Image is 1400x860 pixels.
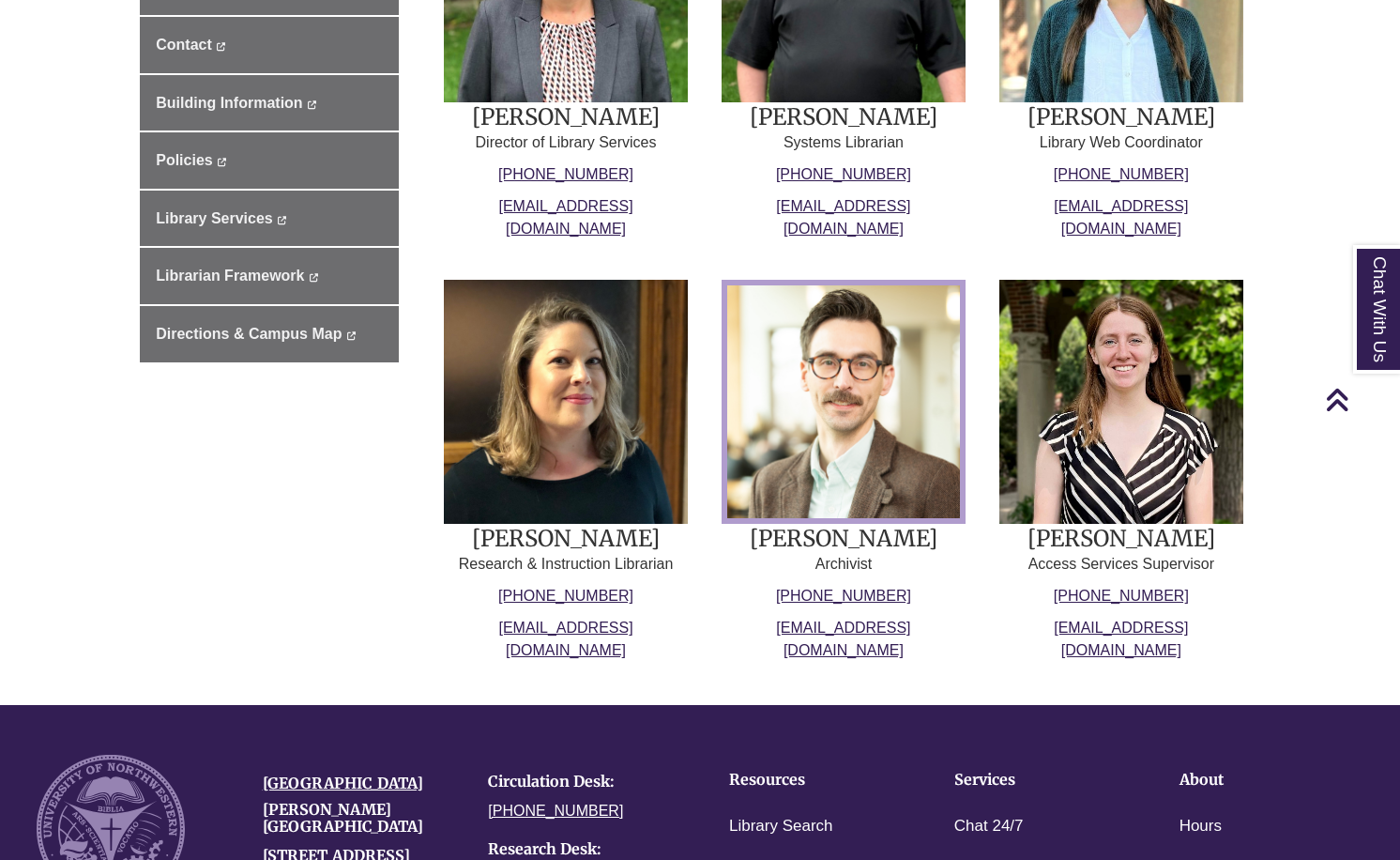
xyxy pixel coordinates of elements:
a: Directions & Campus Map [140,306,399,362]
a: [PHONE_NUMBER] [776,588,911,604]
a: Library Search [729,813,833,840]
span: Contact [156,37,212,53]
span: Policies [156,152,212,168]
h4: Services [954,772,1121,789]
a: Contact [140,17,399,73]
a: Back to Top [1325,387,1395,412]
span: Directions & Campus Map [156,326,342,342]
span: Library Services [156,210,273,226]
a: [PHONE_NUMBER] [498,588,633,604]
a: [PHONE_NUMBER] [1054,166,1189,182]
h3: [PERSON_NAME] [997,524,1245,553]
h4: About [1179,772,1347,789]
p: Systems Librarian [720,131,967,154]
a: [EMAIL_ADDRESS][DOMAIN_NAME] [498,198,632,237]
a: [EMAIL_ADDRESS][DOMAIN_NAME] [1054,620,1188,658]
p: Research & Instruction Librarian [442,553,690,576]
i: This link opens in a new window [307,100,317,109]
a: [EMAIL_ADDRESS][DOMAIN_NAME] [498,620,632,658]
a: [PHONE_NUMBER] [498,166,633,182]
h3: [PERSON_NAME] [997,102,1245,131]
a: Hours [1179,813,1222,840]
h4: Circulation Desk: [488,774,686,791]
a: Policies [140,132,399,189]
p: Access Services Supervisor [997,553,1245,576]
h3: [PERSON_NAME] [720,102,967,131]
i: This link opens in a new window [346,331,357,340]
span: Librarian Framework [156,268,304,284]
a: [PHONE_NUMBER] [488,803,623,819]
span: Building Information [156,95,302,111]
img: Link to Greg Rosauer's profile [722,280,966,524]
a: Chat 24/7 [954,813,1024,840]
a: [EMAIL_ADDRESS][DOMAIN_NAME] [1054,198,1188,237]
a: [PHONE_NUMBER] [776,166,911,182]
h3: [PERSON_NAME] [720,524,967,553]
a: [EMAIL_ADDRESS][DOMAIN_NAME] [776,620,910,658]
p: Director of Library Services [442,131,690,154]
a: [PHONE_NUMBER] [1054,588,1189,604]
h4: Research Desk: [488,841,686,858]
a: [EMAIL_ADDRESS][DOMAIN_NAME] [776,198,910,237]
i: This link opens in a new window [309,273,319,282]
p: Archivist [720,553,967,576]
i: This link opens in a new window [217,158,227,166]
a: Library Services [140,191,399,247]
a: [GEOGRAPHIC_DATA] [263,774,423,792]
h3: [PERSON_NAME] [442,524,690,553]
h4: Resources [729,772,896,789]
a: Librarian Framework [140,248,399,304]
h3: [PERSON_NAME] [442,102,690,131]
img: Link to Jessica Moore's profile [444,280,688,524]
p: Library Web Coordinator [997,131,1245,154]
i: This link opens in a new window [277,216,287,224]
i: This link opens in a new window [216,42,226,51]
img: Link to Liz Weddle's profile [999,280,1243,524]
h4: [PERSON_NAME][GEOGRAPHIC_DATA] [263,802,461,835]
a: Building Information [140,75,399,131]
